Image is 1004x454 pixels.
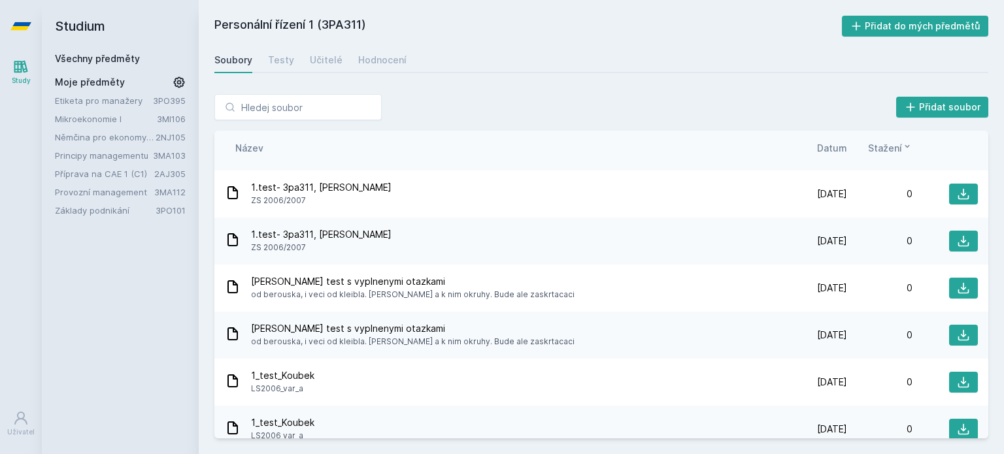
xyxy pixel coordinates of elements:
[868,141,912,155] button: Stažení
[55,204,156,217] a: Základy podnikání
[251,369,314,382] span: 1_test_Koubek
[847,235,912,248] div: 0
[817,329,847,342] span: [DATE]
[817,141,847,155] button: Datum
[153,95,186,106] a: 3PO395
[55,76,125,89] span: Moje předměty
[251,335,575,348] span: od berouska, i veci od kleibla. [PERSON_NAME] a k nim okruhy. Bude ale zaskrtacaci
[847,376,912,389] div: 0
[817,376,847,389] span: [DATE]
[251,241,392,254] span: ZS 2006/2007
[847,282,912,295] div: 0
[817,423,847,436] span: [DATE]
[358,47,407,73] a: Hodnocení
[817,235,847,248] span: [DATE]
[55,167,154,180] a: Příprava na CAE 1 (C1)
[310,54,343,67] div: Učitelé
[251,228,392,241] span: 1.test- 3pa311, [PERSON_NAME]
[268,47,294,73] a: Testy
[847,423,912,436] div: 0
[154,169,186,179] a: 2AJ305
[268,54,294,67] div: Testy
[157,114,186,124] a: 3MI106
[214,16,842,37] h2: Personální řízení 1 (3PA311)
[817,187,847,201] span: [DATE]
[55,94,153,107] a: Etiketa pro manažery
[251,382,314,395] span: LS2006_var_a
[55,186,154,199] a: Provozní management
[896,97,989,118] button: Přidat soubor
[7,427,35,437] div: Uživatel
[817,282,847,295] span: [DATE]
[153,150,186,161] a: 3MA103
[12,76,31,86] div: Study
[310,47,343,73] a: Učitelé
[235,141,263,155] button: Název
[251,181,392,194] span: 1.test- 3pa311, [PERSON_NAME]
[358,54,407,67] div: Hodnocení
[3,52,39,92] a: Study
[847,329,912,342] div: 0
[251,416,314,429] span: 1_test_Koubek
[55,131,156,144] a: Němčina pro ekonomy - středně pokročilá úroveň 1 (A2/B1)
[214,94,382,120] input: Hledej soubor
[156,132,186,142] a: 2NJ105
[3,404,39,444] a: Uživatel
[55,149,153,162] a: Principy managementu
[251,288,575,301] span: od berouska, i veci od kleibla. [PERSON_NAME] a k nim okruhy. Bude ale zaskrtacaci
[251,275,575,288] span: [PERSON_NAME] test s vyplnenymi otazkami
[214,47,252,73] a: Soubory
[156,205,186,216] a: 3PO101
[55,112,157,125] a: Mikroekonomie I
[842,16,989,37] button: Přidat do mých předmětů
[868,141,902,155] span: Stažení
[847,187,912,201] div: 0
[251,322,575,335] span: [PERSON_NAME] test s vyplnenymi otazkami
[251,194,392,207] span: ZS 2006/2007
[214,54,252,67] div: Soubory
[154,187,186,197] a: 3MA112
[251,429,314,442] span: LS2006_var_a
[55,53,140,64] a: Všechny předměty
